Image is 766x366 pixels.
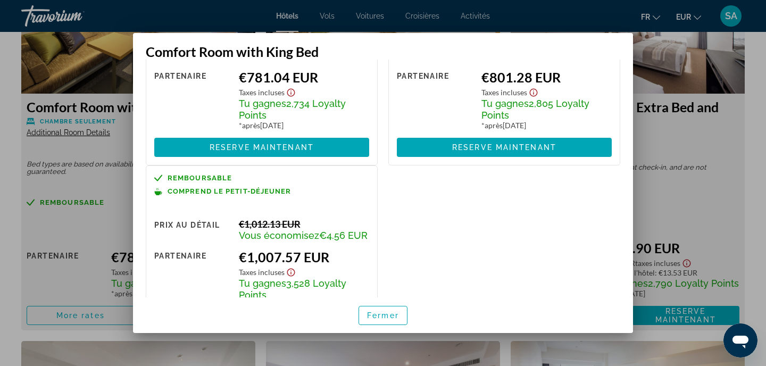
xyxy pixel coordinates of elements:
h3: Comfort Room with King Bed [146,44,620,60]
span: après [485,121,503,130]
button: Reserve maintenant [154,138,369,157]
span: Remboursable [168,174,232,181]
div: €801.28 EUR [481,69,612,85]
div: €781.04 EUR [239,69,369,85]
button: Reserve maintenant [397,138,612,157]
span: Vous économisez [239,230,319,241]
span: Tu gagnes [481,98,529,109]
iframe: Bouton de lancement de la fenêtre de messagerie [723,323,757,357]
div: Partenaire [397,69,473,130]
span: Taxes incluses [481,88,527,97]
button: Show Taxes and Fees disclaimer [285,85,297,97]
span: 2,805 Loyalty Points [481,98,589,121]
span: Tu gagnes [239,278,286,289]
div: €1,012.13 EUR [239,218,369,230]
span: Comprend le petit-déjeuner [168,188,292,195]
button: Show Taxes and Fees disclaimer [285,265,297,277]
span: 2,734 Loyalty Points [239,98,346,121]
span: 3,528 Loyalty Points [239,278,346,301]
div: * [DATE] [239,121,369,130]
span: Fermer [367,311,399,320]
div: * [DATE] [481,121,612,130]
span: Reserve maintenant [210,143,314,152]
span: après [242,121,260,130]
button: Fermer [359,306,407,325]
button: Show Taxes and Fees disclaimer [527,85,540,97]
div: Prix au détail [154,218,231,241]
div: Partenaire [154,69,231,130]
span: €4.56 EUR [319,230,368,241]
span: Taxes incluses [239,88,285,97]
span: Reserve maintenant [452,143,556,152]
div: €1,007.57 EUR [239,249,369,265]
span: Taxes incluses [239,268,285,277]
div: Partenaire [154,249,231,310]
a: Remboursable [154,174,369,182]
span: Tu gagnes [239,98,286,109]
